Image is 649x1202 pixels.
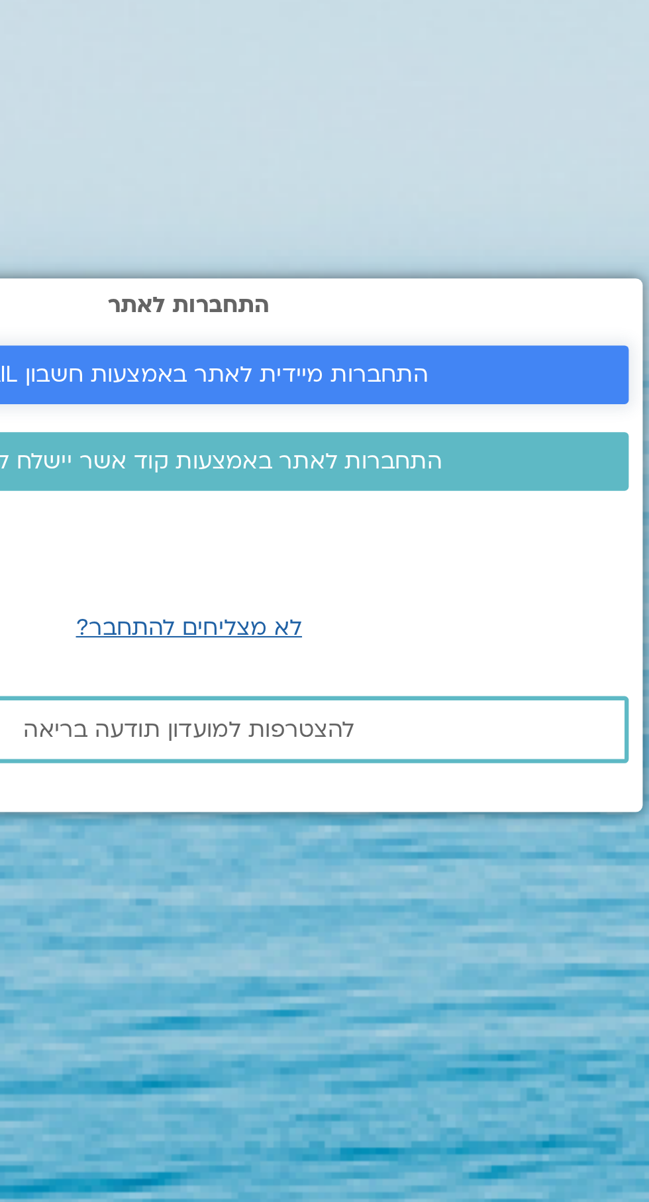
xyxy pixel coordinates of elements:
[116,481,533,493] h2: התחברות לאתר
[116,506,533,534] a: התחברות מיידית לאתר באמצעות חשבון GMAIL
[116,547,533,575] a: התחברות לאתר באמצעות קוד אשר יישלח לאימייל
[246,683,403,694] span: להצטרפות למועדון תודעה בריאה
[116,673,533,704] a: להצטרפות למועדון תודעה בריאה
[271,633,378,647] a: לא מצליחים להתחבר?
[211,514,438,526] span: התחברות מיידית לאתר באמצעות חשבון GMAIL
[205,555,445,567] span: התחברות לאתר באמצעות קוד אשר יישלח לאימייל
